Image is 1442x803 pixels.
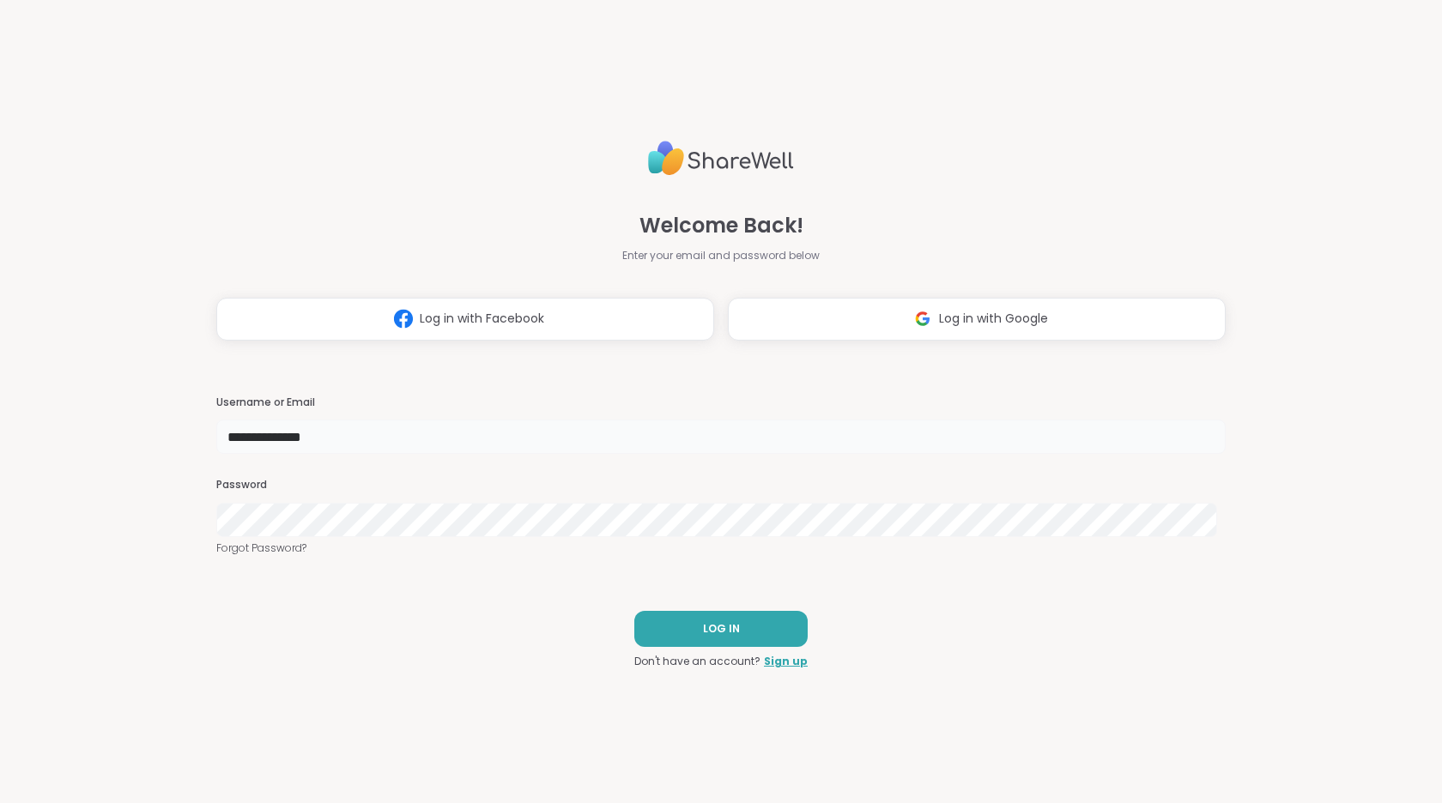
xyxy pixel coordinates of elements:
[728,298,1226,341] button: Log in with Google
[622,248,820,263] span: Enter your email and password below
[634,654,760,669] span: Don't have an account?
[939,310,1048,328] span: Log in with Google
[648,134,794,183] img: ShareWell Logo
[216,298,714,341] button: Log in with Facebook
[216,478,1226,492] h3: Password
[703,621,740,637] span: LOG IN
[634,611,808,647] button: LOG IN
[216,395,1226,410] h3: Username or Email
[639,210,803,241] span: Welcome Back!
[387,303,420,335] img: ShareWell Logomark
[420,310,544,328] span: Log in with Facebook
[906,303,939,335] img: ShareWell Logomark
[216,540,1226,556] a: Forgot Password?
[764,654,808,669] a: Sign up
